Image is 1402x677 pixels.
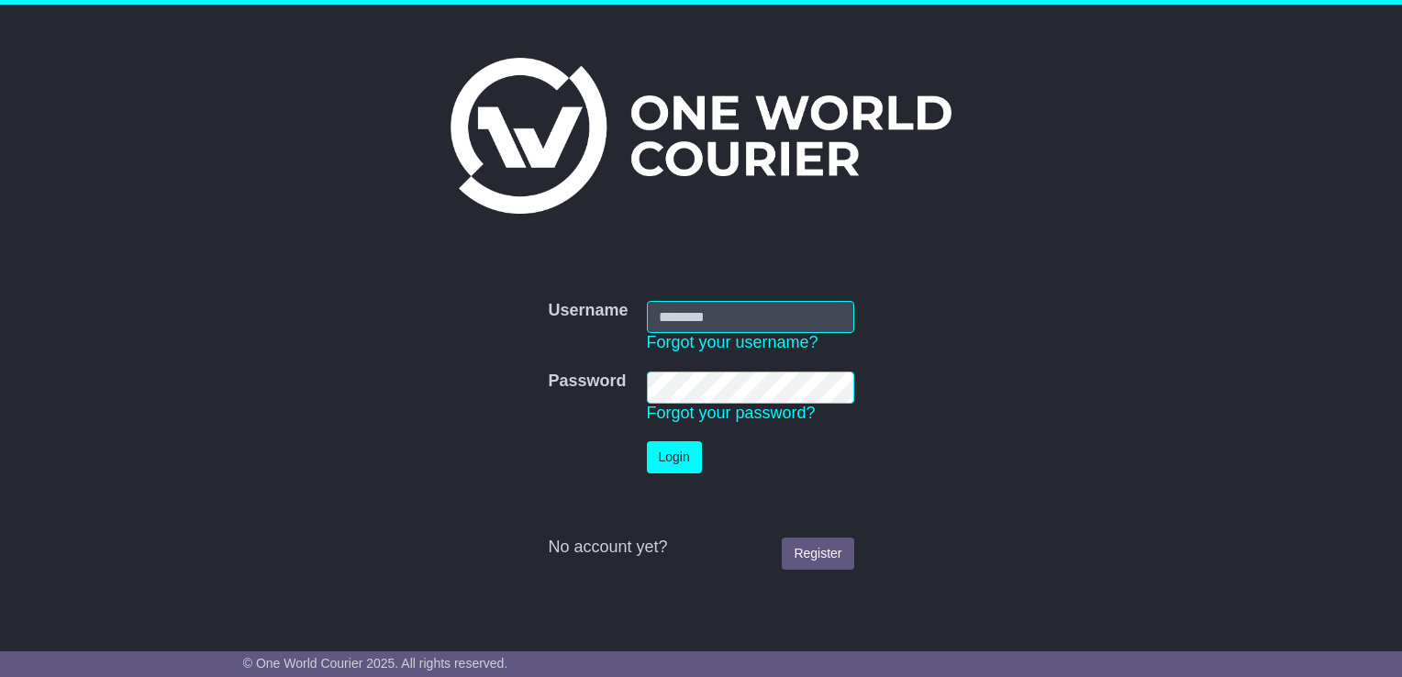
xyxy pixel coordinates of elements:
[548,372,626,392] label: Password
[548,301,628,321] label: Username
[243,656,508,671] span: © One World Courier 2025. All rights reserved.
[647,404,816,422] a: Forgot your password?
[647,441,702,473] button: Login
[548,538,853,558] div: No account yet?
[451,58,951,214] img: One World
[647,333,818,351] a: Forgot your username?
[782,538,853,570] a: Register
